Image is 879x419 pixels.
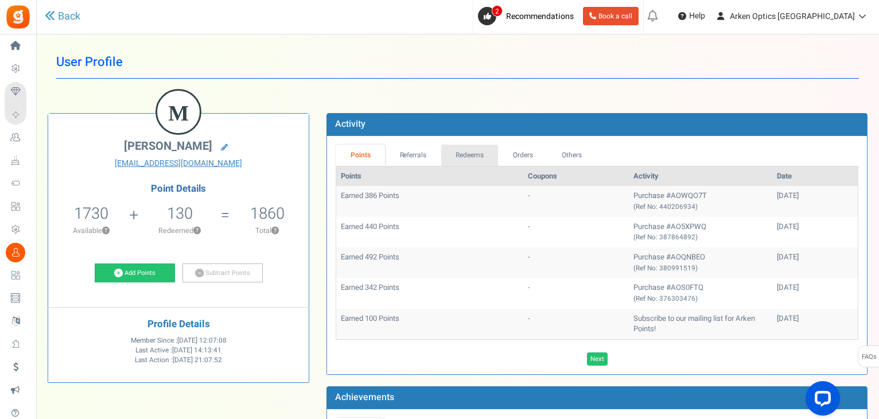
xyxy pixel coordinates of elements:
[686,10,705,22] span: Help
[629,278,772,308] td: Purchase #AOS0FTQ
[135,346,221,355] span: Last Active :
[336,278,523,308] td: Earned 342 Points
[193,227,201,235] button: ?
[633,294,698,304] small: (Ref No: 376303476)
[336,145,385,166] a: Points
[629,186,772,216] td: Purchase #AOWQO7T
[335,390,394,404] b: Achievements
[629,309,772,339] td: Subscribe to our mailing list for Arken Points!
[124,138,212,154] span: [PERSON_NAME]
[772,166,858,187] th: Date
[336,186,523,216] td: Earned 386 Points
[5,4,31,30] img: Gratisfaction
[777,191,853,201] div: [DATE]
[523,309,629,339] td: -
[336,166,523,187] th: Points
[478,7,578,25] a: 2 Recommendations
[523,186,629,216] td: -
[336,247,523,278] td: Earned 492 Points
[629,247,772,278] td: Purchase #AOQNBEO
[633,263,698,273] small: (Ref No: 380991519)
[231,226,303,236] p: Total
[629,217,772,247] td: Purchase #AO5XPWQ
[777,222,853,232] div: [DATE]
[131,336,227,346] span: Member Since :
[95,263,175,283] a: Add Points
[250,205,285,222] h5: 1860
[730,10,855,22] span: Arken Optics [GEOGRAPHIC_DATA]
[674,7,710,25] a: Help
[777,313,853,324] div: [DATE]
[547,145,597,166] a: Others
[102,227,110,235] button: ?
[633,232,698,242] small: (Ref No: 387864892)
[498,145,547,166] a: Orders
[57,158,300,169] a: [EMAIL_ADDRESS][DOMAIN_NAME]
[135,355,222,365] span: Last Action :
[139,226,219,236] p: Redeemed
[523,217,629,247] td: -
[74,202,108,225] span: 1730
[583,7,639,25] a: Book a call
[523,278,629,308] td: -
[861,346,877,368] span: FAQs
[182,263,263,283] a: Subtract Points
[385,145,441,166] a: Referrals
[177,336,227,346] span: [DATE] 12:07:08
[57,319,300,330] h4: Profile Details
[506,10,574,22] span: Recommendations
[157,91,200,135] figcaption: M
[167,205,193,222] h5: 130
[633,202,698,212] small: (Ref No: 440206934)
[173,355,222,365] span: [DATE] 21:07:52
[48,184,309,194] h4: Point Details
[335,117,365,131] b: Activity
[441,145,499,166] a: Redeems
[629,166,772,187] th: Activity
[271,227,279,235] button: ?
[336,217,523,247] td: Earned 440 Points
[523,166,629,187] th: Coupons
[492,5,503,17] span: 2
[587,352,608,366] a: Next
[777,282,853,293] div: [DATE]
[56,46,859,79] h1: User Profile
[523,247,629,278] td: -
[336,309,523,339] td: Earned 100 Points
[54,226,128,236] p: Available
[777,252,853,263] div: [DATE]
[172,346,221,355] span: [DATE] 14:13:41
